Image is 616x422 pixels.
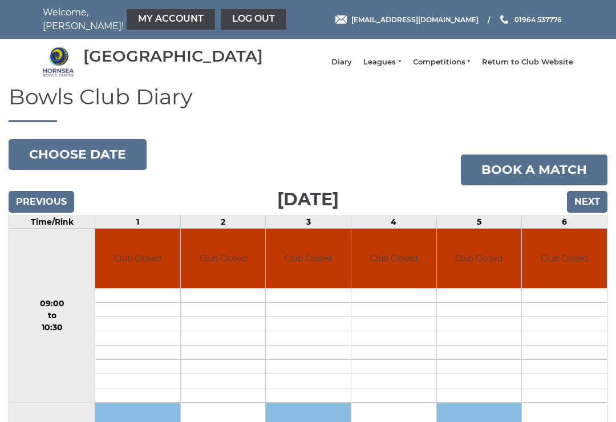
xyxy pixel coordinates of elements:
[335,15,347,24] img: Email
[413,57,471,67] a: Competitions
[221,9,286,30] a: Log out
[437,229,522,289] td: Club Closed
[461,155,607,185] a: Book a match
[567,191,607,213] input: Next
[43,6,254,33] nav: Welcome, [PERSON_NAME]!
[351,15,479,23] span: [EMAIL_ADDRESS][DOMAIN_NAME]
[514,15,562,23] span: 01964 537776
[95,229,180,289] td: Club Closed
[9,191,74,213] input: Previous
[500,15,508,24] img: Phone us
[43,46,74,78] img: Hornsea Bowls Centre
[499,14,562,25] a: Phone us 01964 537776
[331,57,352,67] a: Diary
[351,229,436,289] td: Club Closed
[335,14,479,25] a: Email [EMAIL_ADDRESS][DOMAIN_NAME]
[181,229,266,289] td: Club Closed
[180,216,266,228] td: 2
[9,139,147,170] button: Choose date
[83,47,263,65] div: [GEOGRAPHIC_DATA]
[127,9,215,30] a: My Account
[95,216,181,228] td: 1
[351,216,437,228] td: 4
[266,229,351,289] td: Club Closed
[9,85,607,122] h1: Bowls Club Diary
[522,229,607,289] td: Club Closed
[436,216,522,228] td: 5
[522,216,607,228] td: 6
[9,216,95,228] td: Time/Rink
[363,57,401,67] a: Leagues
[482,57,573,67] a: Return to Club Website
[9,228,95,403] td: 09:00 to 10:30
[266,216,351,228] td: 3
